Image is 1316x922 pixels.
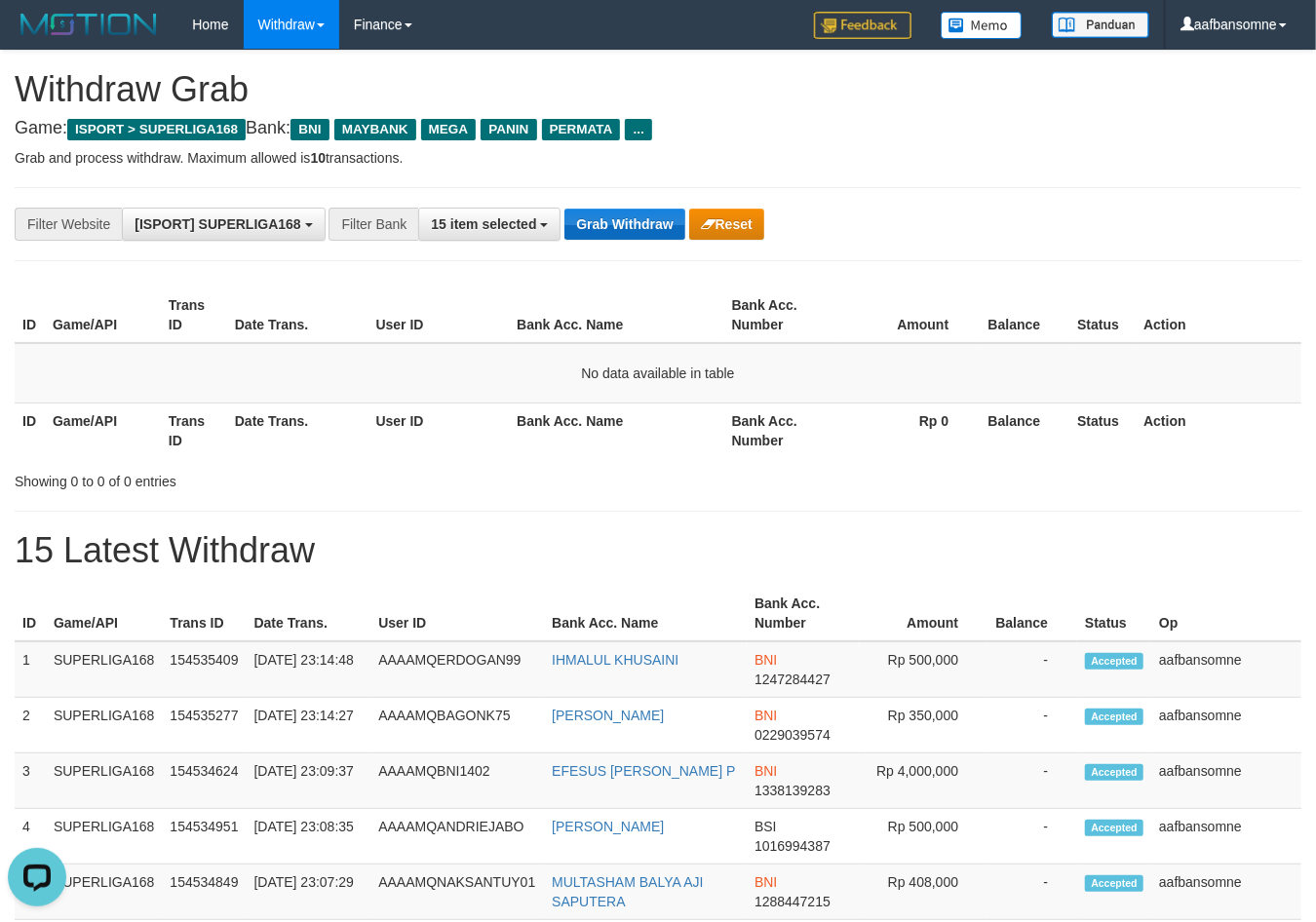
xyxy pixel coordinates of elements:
th: Op [1151,586,1301,641]
th: Game/API [45,403,161,458]
th: Bank Acc. Name [509,288,723,343]
th: Date Trans. [246,586,370,641]
td: 154534624 [162,753,246,809]
td: 3 [15,753,46,809]
span: BNI [755,708,777,723]
span: Accepted [1085,875,1143,892]
span: [ISPORT] SUPERLIGA168 [135,216,300,232]
th: Bank Acc. Number [724,288,840,343]
td: AAAAMQERDOGAN99 [370,641,544,698]
td: SUPERLIGA168 [46,809,163,864]
th: Balance [987,586,1077,641]
th: Bank Acc. Number [724,403,840,458]
td: SUPERLIGA168 [46,698,163,753]
span: Copy 1016994387 to clipboard [755,838,831,854]
td: aafbansomne [1151,698,1301,753]
td: aafbansomne [1151,864,1301,920]
th: User ID [370,586,544,641]
span: 15 item selected [431,216,536,232]
td: Rp 4,000,000 [859,753,987,809]
img: panduan.png [1052,12,1149,38]
h4: Game: Bank: [15,119,1301,138]
td: [DATE] 23:14:27 [246,698,370,753]
td: AAAAMQNAKSANTUY01 [370,864,544,920]
td: Rp 500,000 [859,641,987,698]
td: Rp 350,000 [859,698,987,753]
span: BNI [755,874,777,890]
th: Amount [859,586,987,641]
td: No data available in table [15,343,1301,403]
th: Trans ID [161,288,227,343]
th: Balance [978,288,1069,343]
button: Reset [689,209,764,240]
td: Rp 408,000 [859,864,987,920]
td: - [987,864,1077,920]
span: Accepted [1085,653,1143,670]
td: - [987,698,1077,753]
th: ID [15,403,45,458]
button: Open LiveChat chat widget [8,8,66,66]
span: Copy 1288447215 to clipboard [755,894,831,909]
a: MULTASHAM BALYA AJI SAPUTERA [552,874,703,909]
th: Trans ID [161,403,227,458]
a: [PERSON_NAME] [552,708,664,723]
th: Game/API [45,288,161,343]
th: Action [1136,288,1301,343]
th: ID [15,288,45,343]
th: User ID [368,288,510,343]
th: Game/API [46,586,163,641]
th: Status [1077,586,1151,641]
span: Copy 0229039574 to clipboard [755,727,831,743]
button: [ISPORT] SUPERLIGA168 [122,208,325,241]
span: MAYBANK [334,119,416,140]
td: [DATE] 23:09:37 [246,753,370,809]
th: Status [1069,403,1136,458]
span: BSI [755,819,777,834]
span: PANIN [481,119,536,140]
td: SUPERLIGA168 [46,641,163,698]
span: BNI [755,652,777,668]
button: Grab Withdraw [564,209,684,240]
td: aafbansomne [1151,753,1301,809]
td: 154535409 [162,641,246,698]
span: MEGA [421,119,477,140]
p: Grab and process withdraw. Maximum allowed is transactions. [15,148,1301,168]
td: 1 [15,641,46,698]
span: BNI [755,763,777,779]
span: Copy 1247284427 to clipboard [755,672,831,687]
td: 2 [15,698,46,753]
th: Bank Acc. Name [509,403,723,458]
th: Amount [840,288,979,343]
td: [DATE] 23:14:48 [246,641,370,698]
strong: 10 [310,150,326,166]
td: - [987,809,1077,864]
img: Feedback.jpg [814,12,911,39]
td: aafbansomne [1151,641,1301,698]
th: Rp 0 [840,403,979,458]
div: Showing 0 to 0 of 0 entries [15,464,534,491]
div: Filter Bank [329,208,418,241]
span: Accepted [1085,820,1143,836]
td: AAAAMQANDRIEJABO [370,809,544,864]
td: Rp 500,000 [859,809,987,864]
th: Balance [978,403,1069,458]
span: Accepted [1085,764,1143,781]
th: Date Trans. [227,288,368,343]
td: - [987,641,1077,698]
td: - [987,753,1077,809]
td: [DATE] 23:07:29 [246,864,370,920]
div: Filter Website [15,208,122,241]
th: Trans ID [162,586,246,641]
th: User ID [368,403,510,458]
td: 154534951 [162,809,246,864]
span: Copy 1338139283 to clipboard [755,783,831,798]
span: ISPORT > SUPERLIGA168 [67,119,246,140]
th: Date Trans. [227,403,368,458]
th: Status [1069,288,1136,343]
span: PERMATA [542,119,621,140]
td: SUPERLIGA168 [46,864,163,920]
span: ... [625,119,651,140]
a: [PERSON_NAME] [552,819,664,834]
button: 15 item selected [418,208,561,241]
img: Button%20Memo.svg [941,12,1023,39]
